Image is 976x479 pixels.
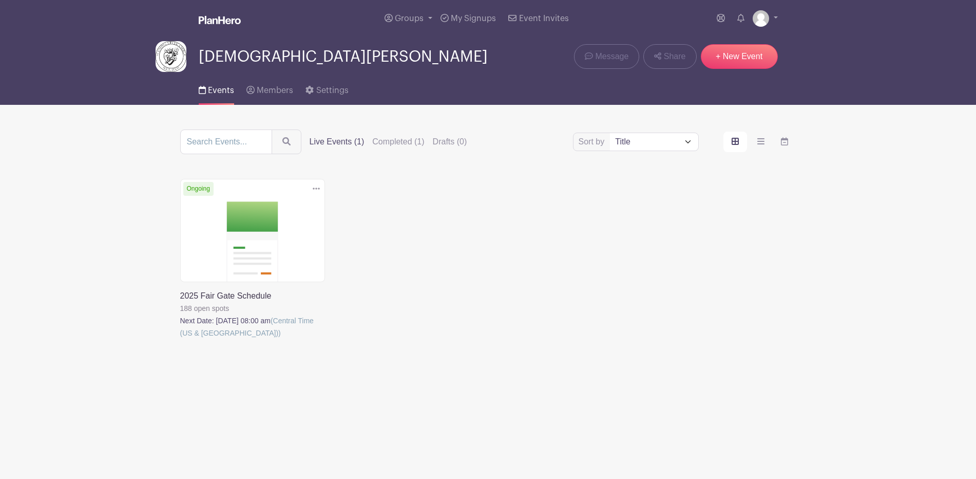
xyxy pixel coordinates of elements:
[372,136,424,148] label: Completed (1)
[199,48,488,65] span: [DEMOGRAPHIC_DATA][PERSON_NAME]
[257,86,293,95] span: Members
[156,41,186,72] img: download%20(1).png
[395,14,424,23] span: Groups
[305,72,348,105] a: Settings
[723,132,796,152] div: order and view
[753,10,769,27] img: default-ce2991bfa6775e67f084385cd625a349d9dcbb7a52a09fb2fda1e96e2d18dcdb.png
[208,86,234,95] span: Events
[519,14,569,23] span: Event Invites
[643,44,696,69] a: Share
[595,50,628,63] span: Message
[310,136,365,148] label: Live Events (1)
[310,136,475,148] div: filters
[664,50,686,63] span: Share
[246,72,293,105] a: Members
[199,16,241,24] img: logo_white-6c42ec7e38ccf1d336a20a19083b03d10ae64f83f12c07503d8b9e83406b4c7d.svg
[701,44,778,69] a: + New Event
[574,44,639,69] a: Message
[433,136,467,148] label: Drafts (0)
[579,136,608,148] label: Sort by
[199,72,234,105] a: Events
[451,14,496,23] span: My Signups
[316,86,349,95] span: Settings
[180,130,272,154] input: Search Events...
